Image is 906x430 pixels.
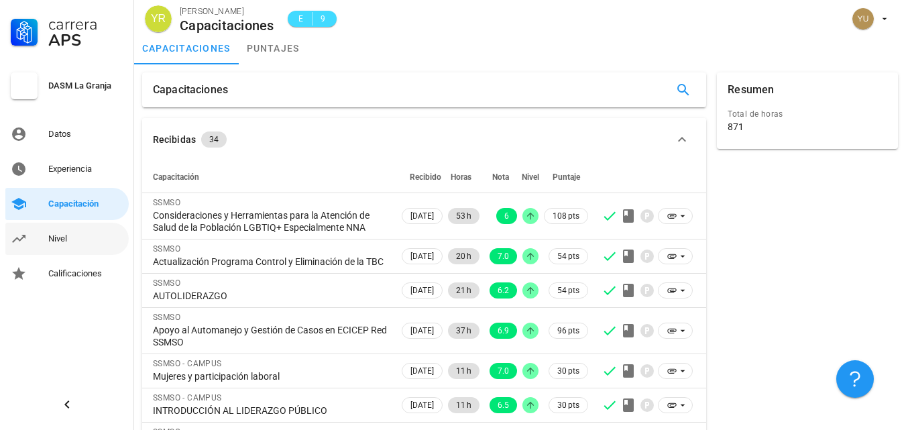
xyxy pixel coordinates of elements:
[151,5,166,32] span: YR
[482,161,520,193] th: Nota
[153,359,222,368] span: SSMSO - CAMPUS
[410,364,434,378] span: [DATE]
[153,72,228,107] div: Capacitaciones
[48,164,123,174] div: Experiencia
[498,248,509,264] span: 7.0
[498,397,509,413] span: 6.5
[410,398,434,413] span: [DATE]
[142,118,706,161] button: Recibidas 34
[48,32,123,48] div: APS
[318,12,329,25] span: 9
[410,323,434,338] span: [DATE]
[456,363,471,379] span: 11 h
[180,5,274,18] div: [PERSON_NAME]
[153,244,180,254] span: SSMSO
[520,161,541,193] th: Nivel
[153,405,388,417] div: INTRODUCCIÓN AL LIDERAZGO PÚBLICO
[728,72,774,107] div: Resumen
[410,249,434,264] span: [DATE]
[5,258,129,290] a: Calificaciones
[445,161,482,193] th: Horas
[522,172,539,182] span: Nivel
[456,248,471,264] span: 20 h
[153,198,180,207] span: SSMSO
[48,199,123,209] div: Capacitación
[48,129,123,140] div: Datos
[451,172,471,182] span: Horas
[456,397,471,413] span: 11 h
[153,256,388,268] div: Actualización Programa Control y Eliminación de la TBC
[557,250,579,263] span: 54 pts
[498,282,509,299] span: 6.2
[153,278,180,288] span: SSMSO
[48,233,123,244] div: Nivel
[153,313,180,322] span: SSMSO
[541,161,591,193] th: Puntaje
[5,153,129,185] a: Experiencia
[153,370,388,382] div: Mujeres y participación laboral
[456,323,471,339] span: 37 h
[728,121,744,133] div: 871
[153,290,388,302] div: AUTOLIDERAZGO
[5,118,129,150] a: Datos
[410,283,434,298] span: [DATE]
[153,172,199,182] span: Capacitación
[48,268,123,279] div: Calificaciones
[134,32,239,64] a: capacitaciones
[239,32,308,64] a: puntajes
[557,364,579,378] span: 30 pts
[553,209,579,223] span: 108 pts
[557,284,579,297] span: 54 pts
[557,324,579,337] span: 96 pts
[5,223,129,255] a: Nivel
[456,282,471,299] span: 21 h
[852,8,874,30] div: avatar
[557,398,579,412] span: 30 pts
[153,132,196,147] div: Recibidas
[153,324,388,348] div: Apoyo al Automanejo y Gestión de Casos en ECICEP Red SSMSO
[504,208,509,224] span: 6
[180,18,274,33] div: Capacitaciones
[296,12,306,25] span: E
[492,172,509,182] span: Nota
[5,188,129,220] a: Capacitación
[399,161,445,193] th: Recibido
[153,209,388,233] div: Consideraciones y Herramientas para la Atención de Salud de la Población LGBTIQ+ Especialmente NNA
[728,107,887,121] div: Total de horas
[153,393,222,402] span: SSMSO - CAMPUS
[48,16,123,32] div: Carrera
[410,209,434,223] span: [DATE]
[553,172,580,182] span: Puntaje
[456,208,471,224] span: 53 h
[142,161,399,193] th: Capacitación
[209,131,219,148] span: 34
[498,323,509,339] span: 6.9
[410,172,441,182] span: Recibido
[48,80,123,91] div: DASM La Granja
[145,5,172,32] div: avatar
[498,363,509,379] span: 7.0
